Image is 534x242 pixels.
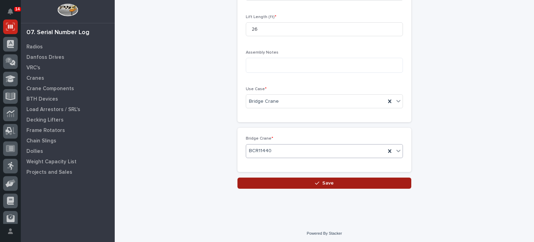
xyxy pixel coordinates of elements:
[21,73,115,83] a: Cranes
[21,83,115,94] a: Crane Components
[26,44,43,50] p: Radios
[249,147,272,155] span: BCR11440
[21,135,115,146] a: Chain Slings
[26,148,43,155] p: Dollies
[21,115,115,125] a: Decking Lifters
[26,75,44,81] p: Cranes
[246,87,267,91] span: Use Case
[26,138,56,144] p: Chain Slings
[26,86,74,92] p: Crane Components
[3,4,18,19] button: Notifications
[26,169,72,175] p: Projects and Sales
[21,104,115,115] a: Load Arrestors / SRL's
[246,15,276,19] span: Lift Length (ft)
[26,54,64,61] p: Danfoss Drives
[21,156,115,167] a: Weight Capacity List
[26,96,58,102] p: BTH Devices
[249,98,279,105] span: Bridge Crane
[21,52,115,62] a: Danfoss Drives
[21,62,115,73] a: VRC's
[246,50,278,55] span: Assembly Notes
[21,167,115,177] a: Projects and Sales
[21,94,115,104] a: BTH Devices
[246,136,273,141] span: Bridge Crane
[26,127,65,134] p: Frame Rotators
[15,7,20,11] p: 14
[9,8,18,19] div: Notifications14
[26,117,64,123] p: Decking Lifters
[26,107,80,113] p: Load Arrestors / SRL's
[26,29,89,37] div: 07. Serial Number Log
[21,41,115,52] a: Radios
[26,65,40,71] p: VRC's
[322,180,334,186] span: Save
[26,159,76,165] p: Weight Capacity List
[307,231,342,235] a: Powered By Stacker
[57,3,78,16] img: Workspace Logo
[237,178,411,189] button: Save
[21,125,115,135] a: Frame Rotators
[21,146,115,156] a: Dollies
